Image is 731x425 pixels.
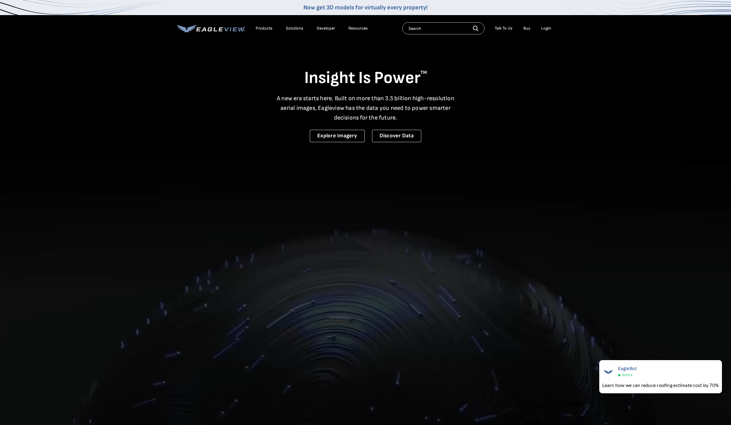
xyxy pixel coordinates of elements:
[495,26,513,31] div: Talk To Us
[310,130,365,142] a: Explore Imagery
[622,373,632,377] span: Online
[273,94,458,123] p: A new era starts here. Built on more than 3.5 billion high-resolution aerial images, Eagleview ha...
[256,26,273,31] div: Products
[348,26,368,31] div: Resources
[402,22,484,34] input: Search
[420,70,427,75] sup: TM
[602,366,614,378] img: EagleBot
[523,26,530,31] a: Buy
[618,366,637,372] span: EagleBot
[286,26,303,31] div: Solutions
[177,68,554,89] h1: Insight Is Power
[317,26,335,31] a: Developer
[602,382,719,389] div: Learn how we can reduce roofing estimate cost by 70%
[372,130,421,142] a: Discover Data
[303,4,428,11] a: Now get 3D models for virtually every property!
[541,26,551,31] div: Login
